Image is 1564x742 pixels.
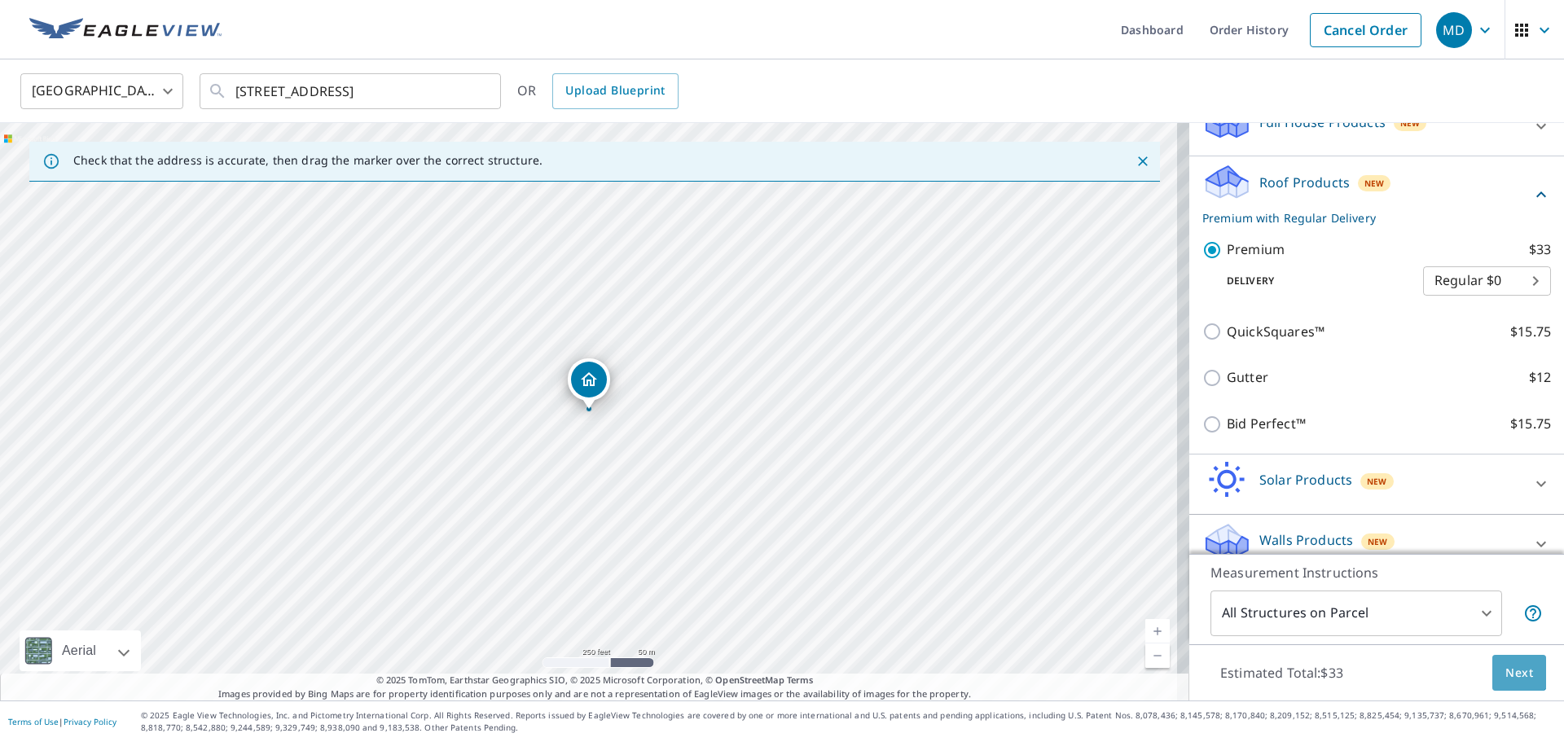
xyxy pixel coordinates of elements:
span: New [1367,475,1387,488]
a: Current Level 17, Zoom In [1145,619,1170,643]
div: Walls ProductsNew [1202,521,1551,568]
span: New [1364,177,1385,190]
span: Next [1505,663,1533,683]
img: EV Logo [29,18,222,42]
p: Walls Products [1259,530,1353,550]
p: © 2025 Eagle View Technologies, Inc. and Pictometry International Corp. All Rights Reserved. Repo... [141,709,1556,734]
a: Cancel Order [1310,13,1421,47]
div: OR [517,73,679,109]
div: Full House ProductsNew [1202,103,1551,149]
button: Close [1132,151,1153,172]
a: Privacy Policy [64,716,116,727]
a: Current Level 17, Zoom Out [1145,643,1170,668]
span: Upload Blueprint [565,81,665,101]
div: Regular $0 [1423,258,1551,304]
a: Upload Blueprint [552,73,678,109]
span: Your report will include each building or structure inside the parcel boundary. In some cases, du... [1523,604,1543,623]
p: Measurement Instructions [1210,563,1543,582]
span: New [1400,116,1421,130]
div: Dropped pin, building 1, Residential property, 3964 School St Trappe, MD 21673 [568,358,610,409]
p: Check that the address is accurate, then drag the marker over the correct structure. [73,153,543,168]
p: | [8,717,116,727]
div: [GEOGRAPHIC_DATA] [20,68,183,114]
span: © 2025 TomTom, Earthstar Geographics SIO, © 2025 Microsoft Corporation, © [376,674,814,687]
p: Premium [1227,239,1285,260]
button: Next [1492,655,1546,692]
a: OpenStreetMap [715,674,784,686]
p: Estimated Total: $33 [1207,655,1356,691]
div: Roof ProductsNewPremium with Regular Delivery [1202,163,1551,226]
p: $12 [1529,367,1551,388]
p: $33 [1529,239,1551,260]
p: Bid Perfect™ [1227,414,1306,434]
a: Terms of Use [8,716,59,727]
p: QuickSquares™ [1227,322,1325,342]
div: All Structures on Parcel [1210,591,1502,636]
p: Solar Products [1259,470,1352,490]
p: $15.75 [1510,322,1551,342]
p: $15.75 [1510,414,1551,434]
a: Terms [787,674,814,686]
p: Delivery [1202,274,1423,288]
div: MD [1436,12,1472,48]
p: Roof Products [1259,173,1350,192]
span: New [1368,535,1388,548]
p: Premium with Regular Delivery [1202,209,1531,226]
input: Search by address or latitude-longitude [235,68,468,114]
div: Solar ProductsNew [1202,461,1551,507]
p: Gutter [1227,367,1268,388]
div: Aerial [57,630,101,671]
div: Aerial [20,630,141,671]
